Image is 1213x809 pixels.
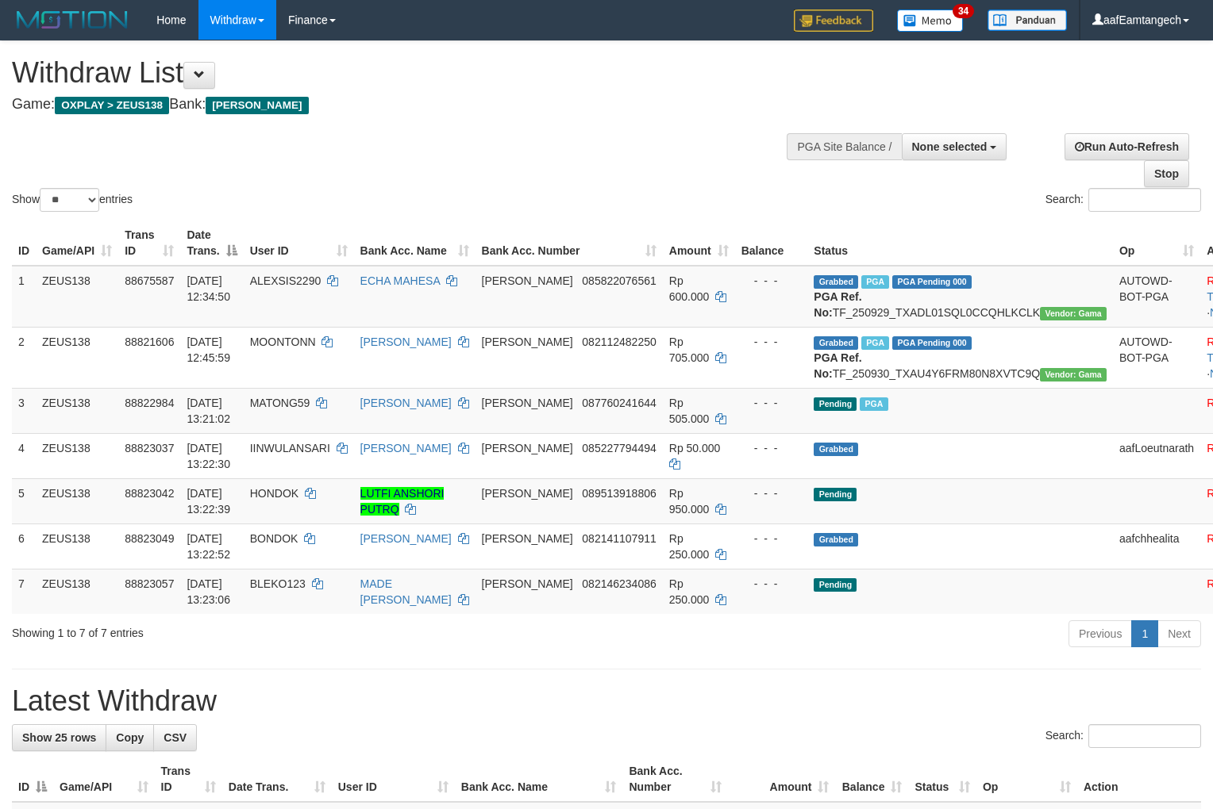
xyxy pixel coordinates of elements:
[669,487,710,516] span: Rp 950.000
[250,532,298,545] span: BONDOK
[36,220,118,266] th: Game/API: activate to sort column ascending
[118,220,180,266] th: Trans ID: activate to sort column ascending
[1113,220,1200,266] th: Op: activate to sort column ascending
[807,327,1113,388] td: TF_250930_TXAU4Y6FRM80N8XVTC9Q
[187,577,230,606] span: [DATE] 13:23:06
[669,532,710,561] span: Rp 250.000
[976,757,1077,802] th: Op: activate to sort column ascending
[1088,724,1201,748] input: Search:
[1113,327,1200,388] td: AUTOWD-BOT-PGA
[1040,307,1107,320] span: Vendor URL: https://trx31.1velocity.biz
[892,336,972,350] span: PGA Pending
[482,335,573,348] span: [PERSON_NAME]
[482,532,573,545] span: [PERSON_NAME]
[12,523,36,569] td: 6
[1040,368,1107,381] span: Vendor URL: https://trx31.1velocity.biz
[250,335,316,348] span: MOONTONN
[741,576,802,592] div: - - -
[153,724,197,751] a: CSV
[1069,620,1132,647] a: Previous
[187,532,230,561] span: [DATE] 13:22:52
[814,275,858,289] span: Grabbed
[116,731,144,744] span: Copy
[814,533,858,546] span: Grabbed
[728,757,835,802] th: Amount: activate to sort column ascending
[482,577,573,590] span: [PERSON_NAME]
[36,433,118,478] td: ZEUS138
[360,532,452,545] a: [PERSON_NAME]
[187,442,230,470] span: [DATE] 13:22:30
[860,397,888,411] span: Marked by aafpengsreynich
[741,334,802,350] div: - - -
[582,577,656,590] span: Copy 082146234086 to clipboard
[1045,188,1201,212] label: Search:
[250,487,298,500] span: HONDOK
[360,442,452,454] a: [PERSON_NAME]
[669,335,710,364] span: Rp 705.000
[360,335,452,348] a: [PERSON_NAME]
[12,569,36,614] td: 7
[892,275,972,289] span: PGA Pending
[12,57,793,89] h1: Withdraw List
[814,397,857,411] span: Pending
[12,724,106,751] a: Show 25 rows
[125,397,174,409] span: 88822984
[244,220,354,266] th: User ID: activate to sort column ascending
[741,273,802,289] div: - - -
[741,531,802,546] div: - - -
[582,487,656,500] span: Copy 089513918806 to clipboard
[669,397,710,425] span: Rp 505.000
[125,274,174,287] span: 88675587
[1157,620,1201,647] a: Next
[582,442,656,454] span: Copy 085227794494 to clipboard
[12,388,36,433] td: 3
[861,336,889,350] span: Marked by aafpengsreynich
[164,731,187,744] span: CSV
[360,487,445,516] a: LUTFI ANSHORI PUTRQ
[53,757,155,802] th: Game/API: activate to sort column ascending
[250,397,310,409] span: MATONG59
[741,440,802,456] div: - - -
[912,140,988,153] span: None selected
[12,97,793,113] h4: Game: Bank:
[12,8,133,32] img: MOTION_logo.png
[1144,160,1189,187] a: Stop
[55,97,169,114] span: OXPLAY > ZEUS138
[669,442,721,454] span: Rp 50.000
[807,266,1113,328] td: TF_250929_TXADL01SQL0CCQHLKCLK
[814,488,857,501] span: Pending
[482,397,573,409] span: [PERSON_NAME]
[794,10,873,32] img: Feedback.jpg
[1113,266,1200,328] td: AUTOWD-BOT-PGA
[12,757,53,802] th: ID: activate to sort column descending
[206,97,308,114] span: [PERSON_NAME]
[250,577,306,590] span: BLEKO123
[125,487,174,500] span: 88823042
[814,290,861,319] b: PGA Ref. No:
[741,395,802,411] div: - - -
[908,757,976,802] th: Status: activate to sort column ascending
[669,274,710,303] span: Rp 600.000
[222,757,332,802] th: Date Trans.: activate to sort column ascending
[455,757,623,802] th: Bank Acc. Name: activate to sort column ascending
[12,478,36,523] td: 5
[476,220,663,266] th: Bank Acc. Number: activate to sort column ascending
[36,478,118,523] td: ZEUS138
[125,335,174,348] span: 88821606
[735,220,808,266] th: Balance
[12,619,494,641] div: Showing 1 to 7 of 7 entries
[1065,133,1189,160] a: Run Auto-Refresh
[12,327,36,388] td: 2
[12,685,1201,717] h1: Latest Withdraw
[741,485,802,501] div: - - -
[250,442,330,454] span: IINWULANSARI
[861,275,889,289] span: Marked by aafpengsreynich
[180,220,243,266] th: Date Trans.: activate to sort column descending
[187,397,230,425] span: [DATE] 13:21:02
[953,4,974,18] span: 34
[125,532,174,545] span: 88823049
[663,220,735,266] th: Amount: activate to sort column ascending
[360,397,452,409] a: [PERSON_NAME]
[187,274,230,303] span: [DATE] 12:34:50
[582,335,656,348] span: Copy 082112482250 to clipboard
